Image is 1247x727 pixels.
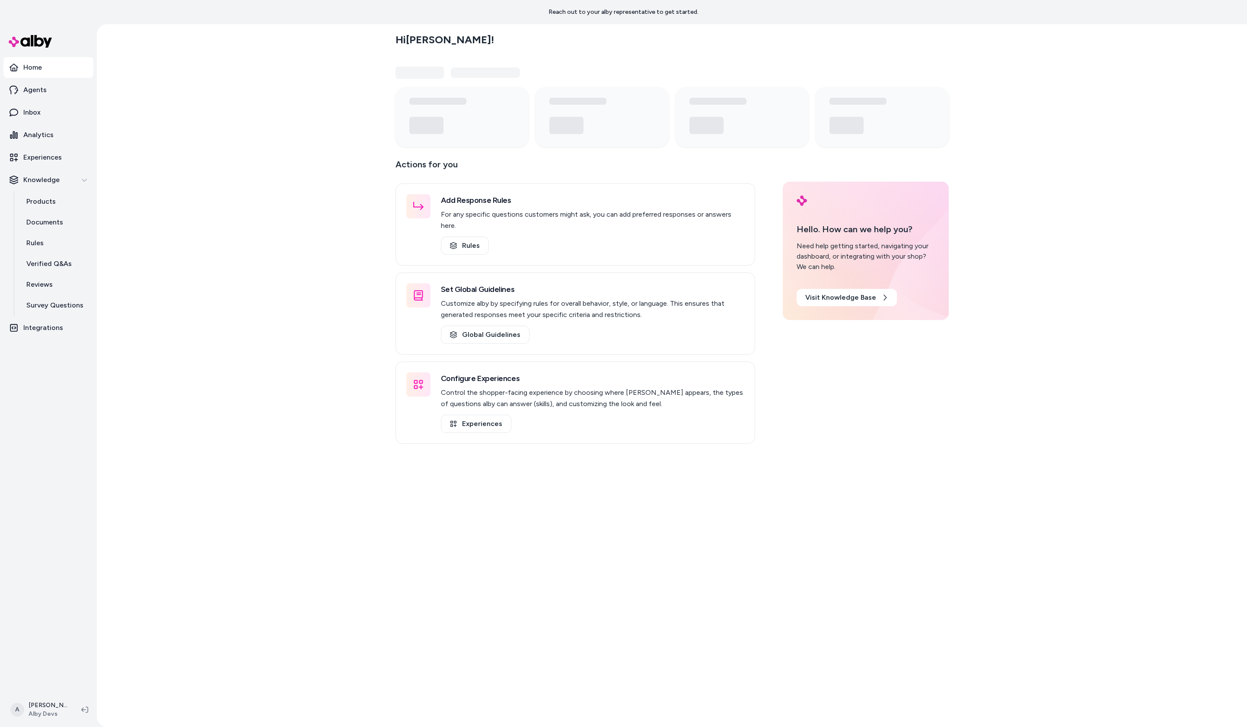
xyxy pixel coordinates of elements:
h2: Hi [PERSON_NAME] ! [395,33,494,46]
p: Documents [26,217,63,227]
p: Actions for you [395,157,755,178]
button: Knowledge [3,170,93,190]
a: Home [3,57,93,78]
a: Documents [18,212,93,233]
p: Knowledge [23,175,60,185]
a: Rules [18,233,93,253]
p: Integrations [23,323,63,333]
p: Hello. How can we help you? [797,223,935,236]
p: Control the shopper-facing experience by choosing where [PERSON_NAME] appears, the types of quest... [441,387,744,410]
p: Home [23,62,42,73]
a: Verified Q&As [18,253,93,274]
img: alby Logo [797,195,807,206]
p: Products [26,196,56,207]
a: Integrations [3,317,93,338]
a: Inbox [3,102,93,123]
a: Experiences [3,147,93,168]
p: Survey Questions [26,300,83,311]
p: Customize alby by specifying rules for overall behavior, style, or language. This ensures that ge... [441,298,744,320]
p: Agents [23,85,47,95]
a: Experiences [441,415,511,433]
p: Rules [26,238,44,248]
a: Products [18,191,93,212]
span: Alby Devs [29,710,67,718]
a: Visit Knowledge Base [797,289,897,306]
a: Reviews [18,274,93,295]
p: Analytics [23,130,54,140]
h3: Configure Experiences [441,372,744,384]
div: Need help getting started, navigating your dashboard, or integrating with your shop? We can help. [797,241,935,272]
p: Reviews [26,279,53,290]
p: [PERSON_NAME] [29,701,67,710]
p: Reach out to your alby representative to get started. [549,8,698,16]
h3: Add Response Rules [441,194,744,206]
p: Inbox [23,107,41,118]
a: Survey Questions [18,295,93,316]
button: A[PERSON_NAME]Alby Devs [5,696,74,724]
p: Experiences [23,152,62,163]
span: A [10,703,24,717]
a: Analytics [3,125,93,145]
p: Verified Q&As [26,259,72,269]
a: Rules [441,237,489,255]
h3: Set Global Guidelines [441,283,744,295]
a: Global Guidelines [441,326,529,344]
img: alby Logo [9,35,52,48]
a: Agents [3,80,93,100]
p: For any specific questions customers might ask, you can add preferred responses or answers here. [441,209,744,231]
